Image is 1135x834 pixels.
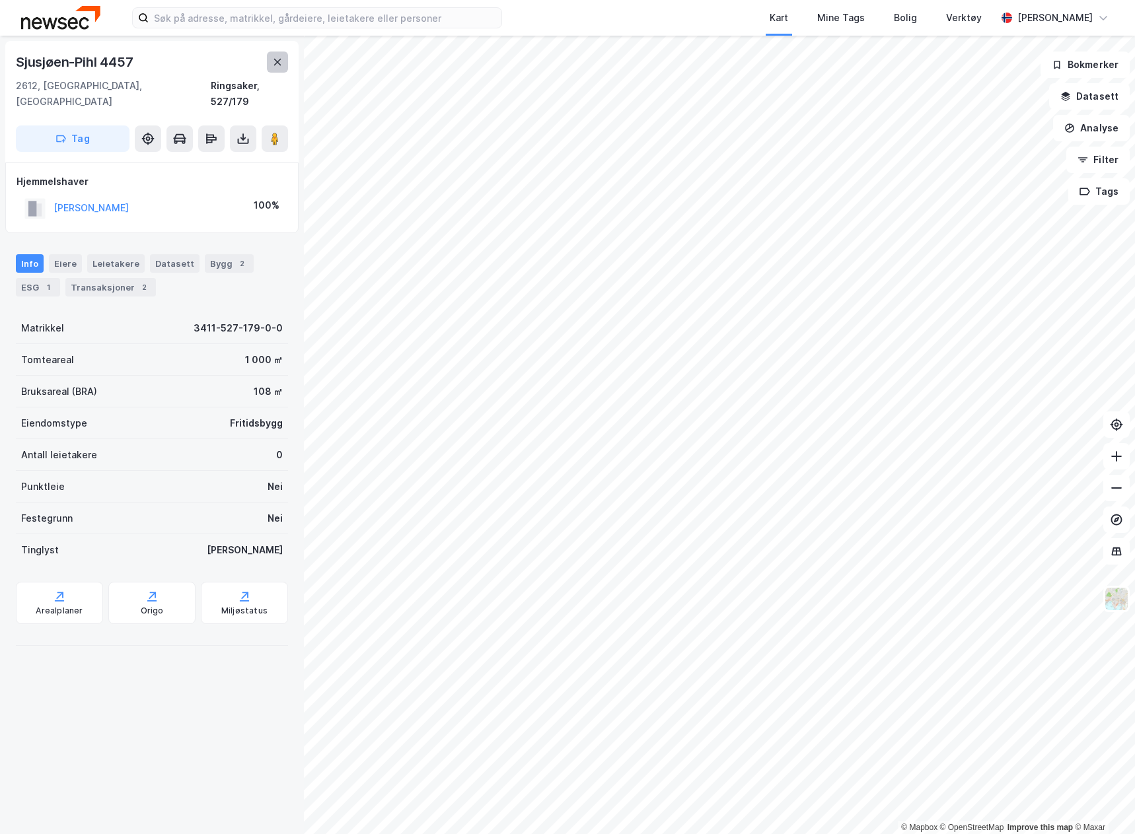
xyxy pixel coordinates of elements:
[21,510,73,526] div: Festegrunn
[16,254,44,273] div: Info
[276,447,283,463] div: 0
[230,415,283,431] div: Fritidsbygg
[16,52,135,73] div: Sjusjøen-Pihl 4457
[221,606,268,616] div: Miljøstatus
[770,10,788,26] div: Kart
[207,542,283,558] div: [PERSON_NAME]
[21,542,59,558] div: Tinglyst
[1041,52,1130,78] button: Bokmerker
[21,479,65,495] div: Punktleie
[150,254,200,273] div: Datasett
[17,174,287,190] div: Hjemmelshaver
[235,257,248,270] div: 2
[254,384,283,400] div: 108 ㎡
[940,823,1004,832] a: OpenStreetMap
[21,384,97,400] div: Bruksareal (BRA)
[21,415,87,431] div: Eiendomstype
[268,479,283,495] div: Nei
[21,352,74,368] div: Tomteareal
[87,254,145,273] div: Leietakere
[16,78,211,110] div: 2612, [GEOGRAPHIC_DATA], [GEOGRAPHIC_DATA]
[894,10,917,26] div: Bolig
[254,197,279,213] div: 100%
[21,320,64,336] div: Matrikkel
[901,823,937,832] a: Mapbox
[1053,115,1130,141] button: Analyse
[268,510,283,526] div: Nei
[946,10,982,26] div: Verktøy
[194,320,283,336] div: 3411-527-179-0-0
[36,606,83,616] div: Arealplaner
[245,352,283,368] div: 1 000 ㎡
[1069,771,1135,834] iframe: Chat Widget
[21,447,97,463] div: Antall leietakere
[205,254,254,273] div: Bygg
[141,606,164,616] div: Origo
[1007,823,1073,832] a: Improve this map
[1017,10,1093,26] div: [PERSON_NAME]
[211,78,288,110] div: Ringsaker, 527/179
[817,10,865,26] div: Mine Tags
[16,125,129,152] button: Tag
[49,254,82,273] div: Eiere
[137,281,151,294] div: 2
[1066,147,1130,173] button: Filter
[1104,586,1129,611] img: Z
[21,6,100,29] img: newsec-logo.f6e21ccffca1b3a03d2d.png
[149,8,501,28] input: Søk på adresse, matrikkel, gårdeiere, leietakere eller personer
[1049,83,1130,110] button: Datasett
[65,278,156,296] div: Transaksjoner
[16,278,60,296] div: ESG
[1068,178,1130,205] button: Tags
[42,281,55,294] div: 1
